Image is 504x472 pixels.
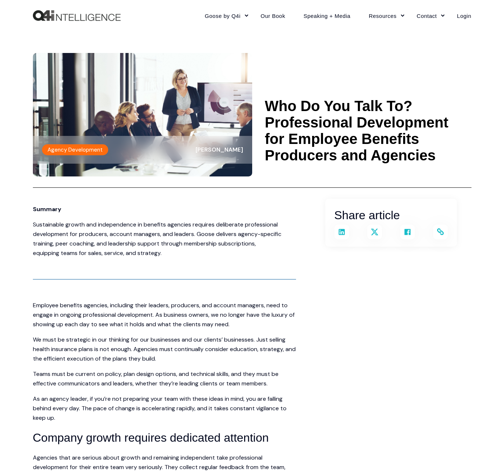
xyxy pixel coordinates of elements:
a: Share on LinkedIn [334,225,349,239]
a: Copy and share the link [433,225,448,239]
span: Employee benefits agencies, including their leaders, producers, and account managers, need to eng... [33,301,295,328]
h3: Company growth requires dedicated attention [33,429,296,447]
img: Q4intelligence, LLC logo [33,10,121,21]
span: Teams must be current on policy, plan design options, and technical skills, and they must be effe... [33,370,278,387]
span: Summary [33,205,61,213]
span: As an agency leader, if you’re not preparing your team with these ideas in mind, you are falling ... [33,395,287,422]
label: Agency Development [42,144,108,155]
span: We must be strategic in our thinking for our businesses and our clients’ businesses. Just selling... [33,336,296,362]
h2: Share article [334,206,448,225]
a: Back to Home [33,10,121,21]
h1: Who Do You Talk To? Professional Development for Employee Benefits Producers and Agencies [265,98,471,164]
a: Share on Facebook [400,225,415,239]
a: Share on X [367,225,382,239]
img: The concept of professional development and helping one another [33,53,252,176]
span: [PERSON_NAME] [196,146,243,153]
p: Sustainable growth and independence in benefits agencies requires deliberate professional develop... [33,220,296,258]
